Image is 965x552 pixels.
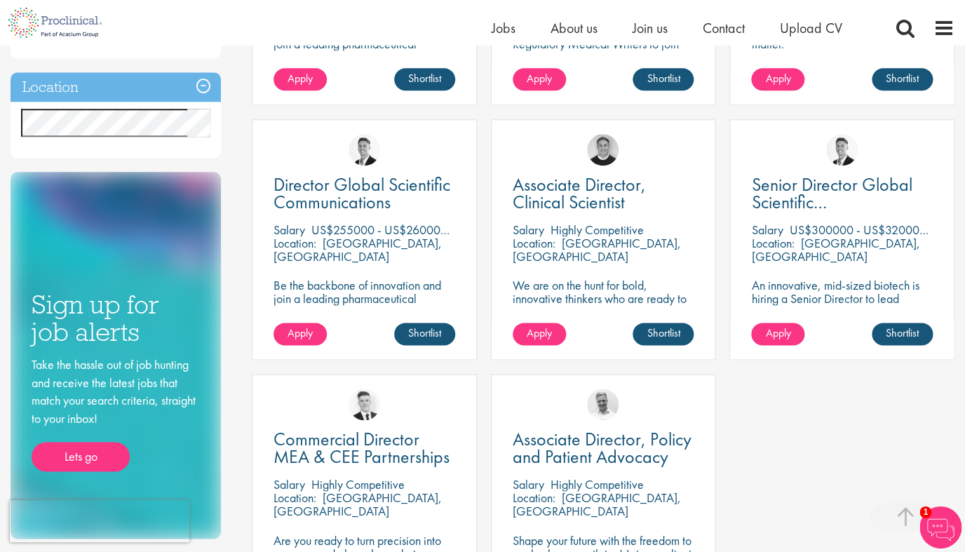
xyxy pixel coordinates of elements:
span: Location: [274,235,316,251]
a: Associate Director, Clinical Scientist [513,176,694,211]
img: Chatbot [919,506,961,548]
span: Location: [274,490,316,506]
span: Apply [288,71,313,86]
img: Bo Forsen [587,134,619,166]
iframe: reCAPTCHA [10,500,189,542]
a: Shortlist [872,68,933,90]
a: Apply [751,68,804,90]
span: Location: [751,235,794,251]
span: Director Global Scientific Communications [274,173,450,214]
span: Salary [274,476,305,492]
img: Joshua Bye [587,389,619,420]
a: Apply [513,68,566,90]
span: Salary [513,222,544,238]
span: Associate Director, Policy and Patient Advocacy [513,427,691,469]
a: Shortlist [394,68,455,90]
p: Highly Competitive [551,476,644,492]
p: Be the backbone of innovation and join a leading pharmaceutical company to help keep life-changin... [274,278,455,358]
a: Associate Director, Policy and Patient Advocacy [513,431,694,466]
a: Apply [513,323,566,345]
span: Associate Director, Clinical Scientist [513,173,646,214]
a: Contact [703,19,745,37]
p: Highly Competitive [551,222,644,238]
a: About us [551,19,598,37]
p: US$255000 - US$260000 per annum + Highly Competitive Salary [311,222,640,238]
h3: Sign up for job alerts [32,291,200,345]
img: George Watson [349,134,380,166]
span: Salary [274,222,305,238]
a: Commercial Director MEA & CEE Partnerships [274,431,455,466]
p: We are on the hunt for bold, innovative thinkers who are ready to help push the boundaries of sci... [513,278,694,345]
span: Apply [288,325,313,340]
a: Shortlist [872,323,933,345]
img: Nicolas Daniel [349,389,380,420]
span: Apply [527,71,552,86]
span: Apply [527,325,552,340]
span: Apply [765,71,790,86]
a: Join us [633,19,668,37]
a: Lets go [32,442,130,471]
div: Take the hassle out of job hunting and receive the latest jobs that match your search criteria, s... [32,356,200,471]
a: Jobs [492,19,515,37]
a: Shortlist [633,323,694,345]
p: An innovative, mid-sized biotech is hiring a Senior Director to lead Global Scientific Communicat... [751,278,933,332]
p: [GEOGRAPHIC_DATA], [GEOGRAPHIC_DATA] [274,235,442,264]
a: Senior Director Global Scientific Communications [751,176,933,211]
p: [GEOGRAPHIC_DATA], [GEOGRAPHIC_DATA] [751,235,919,264]
h3: Location [11,72,221,102]
span: 1 [919,506,931,518]
img: George Watson [826,134,858,166]
p: [GEOGRAPHIC_DATA], [GEOGRAPHIC_DATA] [274,490,442,519]
a: Upload CV [780,19,842,37]
a: Apply [274,323,327,345]
span: Commercial Director MEA & CEE Partnerships [274,427,450,469]
a: Apply [751,323,804,345]
span: Location: [513,490,555,506]
p: [GEOGRAPHIC_DATA], [GEOGRAPHIC_DATA] [513,490,681,519]
span: Salary [513,476,544,492]
span: Location: [513,235,555,251]
span: Salary [751,222,783,238]
a: Apply [274,68,327,90]
a: Shortlist [633,68,694,90]
p: Highly Competitive [311,476,405,492]
span: Senior Director Global Scientific Communications [751,173,912,231]
p: [GEOGRAPHIC_DATA], [GEOGRAPHIC_DATA] [513,235,681,264]
a: Director Global Scientific Communications [274,176,455,211]
a: Shortlist [394,323,455,345]
span: Apply [765,325,790,340]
